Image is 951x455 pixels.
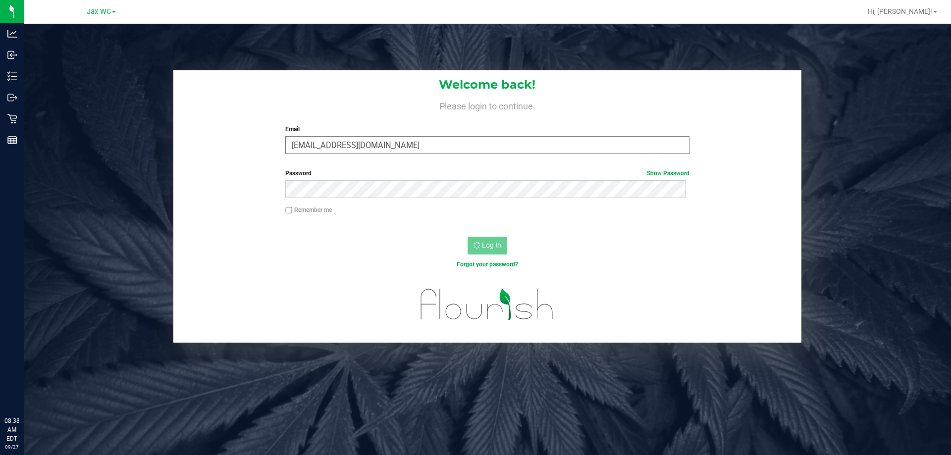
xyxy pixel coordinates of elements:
[7,71,17,81] inline-svg: Inventory
[468,237,507,254] button: Log In
[87,7,111,16] span: Jax WC
[285,170,312,177] span: Password
[173,78,801,91] h1: Welcome back!
[7,50,17,60] inline-svg: Inbound
[7,135,17,145] inline-svg: Reports
[409,279,566,330] img: flourish_logo.svg
[285,205,332,214] label: Remember me
[482,241,501,249] span: Log In
[457,261,518,268] a: Forgot your password?
[7,29,17,39] inline-svg: Analytics
[868,7,932,15] span: Hi, [PERSON_NAME]!
[7,93,17,102] inline-svg: Outbound
[7,114,17,124] inline-svg: Retail
[4,443,19,451] p: 09/27
[285,125,689,134] label: Email
[4,416,19,443] p: 08:38 AM EDT
[647,170,689,177] a: Show Password
[173,99,801,111] h4: Please login to continue.
[285,207,292,214] input: Remember me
